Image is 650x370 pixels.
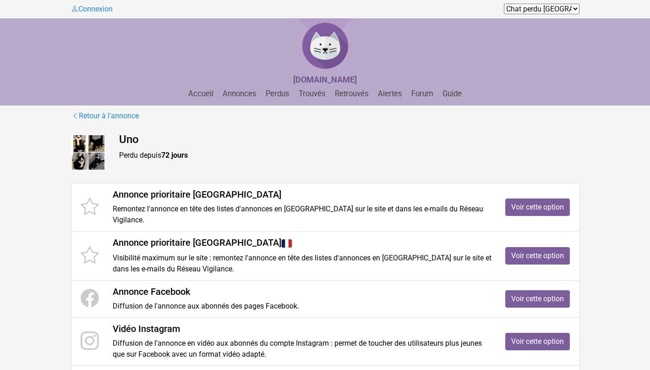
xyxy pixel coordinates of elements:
img: France [281,238,292,249]
p: Diffusion de l'annonce aux abonnés des pages Facebook. [113,301,492,312]
p: Visibilité maximum sur le site : remontez l'annonce en tête des listes d'annonces en [GEOGRAPHIC_... [113,253,492,275]
h4: Annonce prioritaire [GEOGRAPHIC_DATA] [113,237,492,249]
a: Annonces [219,89,260,98]
a: Alertes [374,89,406,98]
a: Voir cette option [505,199,570,216]
h4: Uno [119,133,579,146]
a: Voir cette option [505,333,570,350]
strong: 72 jours [161,151,188,160]
a: Voir cette option [505,247,570,265]
p: Diffusion de l'annonce en vidéo aux abonnés du compte Instagram : permet de toucher des utilisate... [113,338,492,360]
a: [DOMAIN_NAME] [293,76,357,84]
a: Retrouvés [331,89,372,98]
p: Perdu depuis [119,150,579,161]
img: Chat Perdu France [298,18,353,73]
h4: Annonce Facebook [113,286,492,297]
strong: [DOMAIN_NAME] [293,75,357,84]
a: Perdus [262,89,293,98]
a: Trouvés [295,89,329,98]
a: Connexion [71,5,113,13]
a: Guide [439,89,465,98]
a: Voir cette option [505,290,570,308]
a: Forum [408,89,437,98]
h4: Vidéo Instagram [113,323,492,334]
a: Retour à l'annonce [71,110,139,122]
a: Accueil [185,89,217,98]
p: Remontez l'annonce en tête des listes d'annonces en [GEOGRAPHIC_DATA] sur le site et dans les e-m... [113,204,492,226]
h4: Annonce prioritaire [GEOGRAPHIC_DATA] [113,189,492,200]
